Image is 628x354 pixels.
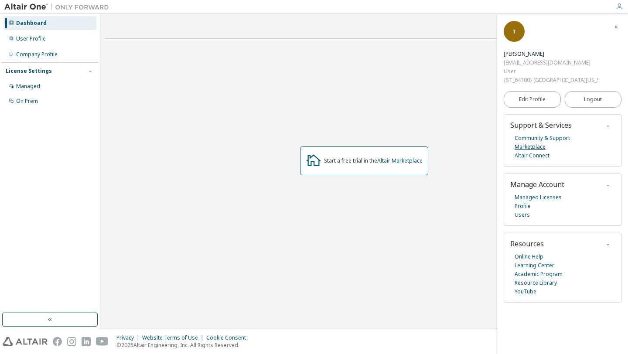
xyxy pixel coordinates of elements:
a: Resource Library [515,279,557,287]
a: Altair Marketplace [377,157,423,164]
a: Managed Licenses [515,193,562,202]
div: Dashboard [16,20,47,27]
img: linkedin.svg [82,337,91,346]
img: Altair One [4,3,113,11]
span: T [512,28,516,35]
div: User [504,67,598,76]
button: Logout [565,91,622,108]
a: Altair Connect [515,151,549,160]
img: youtube.svg [96,337,109,346]
img: facebook.svg [53,337,62,346]
div: License Settings [6,68,52,75]
div: Company Profile [16,51,58,58]
div: Start a free trial in the [324,157,423,164]
div: On Prem [16,98,38,105]
div: Managed [16,83,40,90]
a: Learning Center [515,261,554,270]
a: Academic Program [515,270,563,279]
div: User Profile [16,35,46,42]
a: Profile [515,202,531,211]
div: Tenzin Yangkyi [504,50,598,58]
span: Resources [510,239,544,248]
span: Logout [584,95,602,104]
div: Privacy [116,334,142,341]
a: Online Help [515,252,543,261]
div: Cookie Consent [206,334,251,341]
div: Website Terms of Use [142,334,206,341]
p: © 2025 Altair Engineering, Inc. All Rights Reserved. [116,341,251,349]
span: Edit Profile [519,96,546,103]
a: Community & Support [515,134,570,143]
img: altair_logo.svg [3,337,48,346]
a: Marketplace [515,143,546,151]
a: Users [515,211,530,219]
span: Support & Services [510,120,572,130]
div: {ST_64100} [GEOGRAPHIC_DATA][US_STATE] [504,76,598,85]
img: instagram.svg [67,337,76,346]
span: Manage Account [510,180,564,189]
div: [EMAIL_ADDRESS][DOMAIN_NAME] [504,58,598,67]
a: Edit Profile [504,91,561,108]
a: YouTube [515,287,536,296]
